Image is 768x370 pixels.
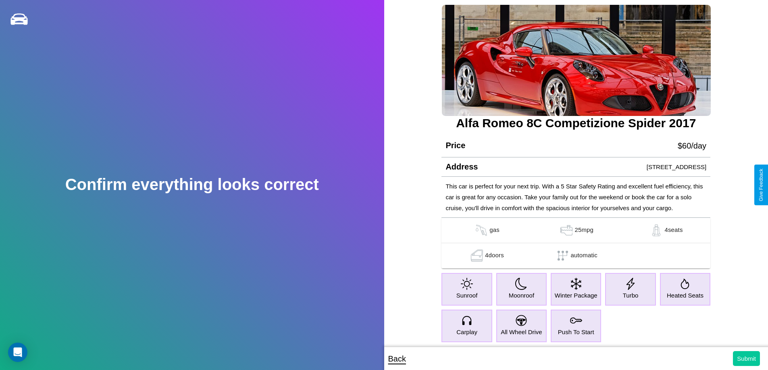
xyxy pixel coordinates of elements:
h4: Address [445,162,478,172]
div: Open Intercom Messenger [8,343,27,362]
img: gas [648,224,664,236]
p: [STREET_ADDRESS] [647,161,706,172]
p: Heated Seats [667,290,703,301]
img: gas [469,250,485,262]
h3: Alfa Romeo 8C Competizione Spider 2017 [441,116,710,130]
p: gas [489,224,500,236]
h4: Price [445,141,465,150]
p: Sunroof [456,290,478,301]
div: Give Feedback [758,169,764,201]
p: Winter Package [555,290,597,301]
h2: Confirm everything looks correct [65,176,319,194]
p: automatic [571,250,597,262]
p: All Wheel Drive [501,327,542,337]
p: Moonroof [509,290,534,301]
p: 4 seats [664,224,683,236]
p: 4 doors [485,250,504,262]
p: $ 60 /day [678,138,706,153]
p: 25 mpg [574,224,593,236]
p: Carplay [456,327,477,337]
img: gas [473,224,489,236]
p: This car is perfect for your next trip. With a 5 Star Safety Rating and excellent fuel efficiency... [445,181,706,213]
img: gas [558,224,574,236]
p: Push To Start [558,327,594,337]
table: simple table [441,218,710,269]
p: Back [388,351,406,366]
button: Submit [733,351,760,366]
p: Turbo [623,290,639,301]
